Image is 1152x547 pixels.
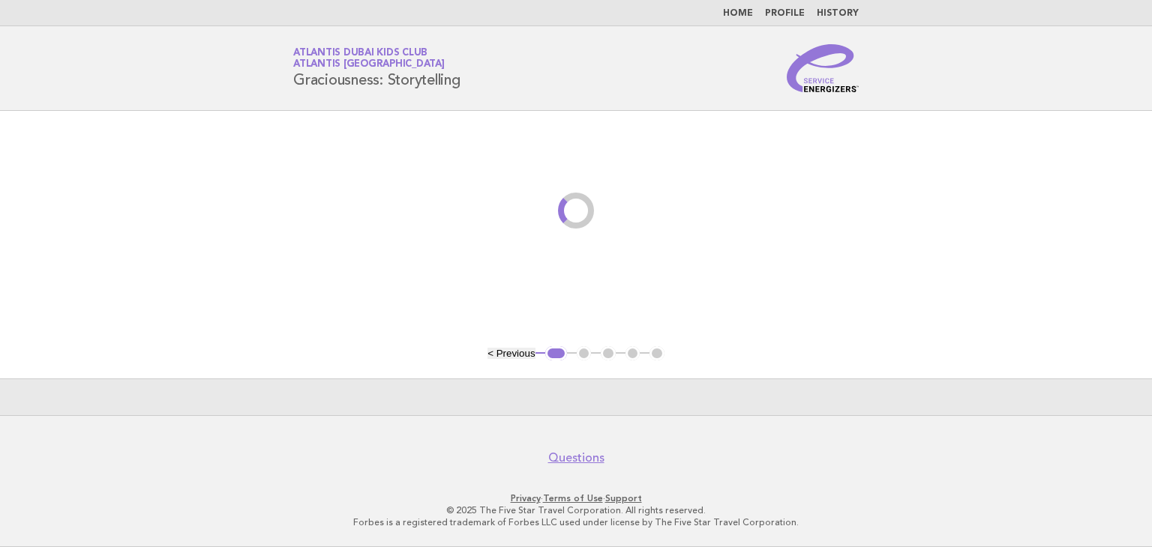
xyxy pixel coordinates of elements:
span: Atlantis [GEOGRAPHIC_DATA] [293,60,445,70]
a: Privacy [511,493,541,504]
p: © 2025 The Five Star Travel Corporation. All rights reserved. [117,504,1035,516]
a: Terms of Use [543,493,603,504]
a: Atlantis Dubai Kids ClubAtlantis [GEOGRAPHIC_DATA] [293,48,445,69]
h1: Graciousness: Storytelling [293,49,460,88]
a: Questions [548,450,604,465]
p: Forbes is a registered trademark of Forbes LLC used under license by The Five Star Travel Corpora... [117,516,1035,528]
a: Support [605,493,642,504]
a: History [817,9,859,18]
a: Profile [765,9,805,18]
p: · · [117,492,1035,504]
a: Home [723,9,753,18]
img: Service Energizers [787,44,859,92]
